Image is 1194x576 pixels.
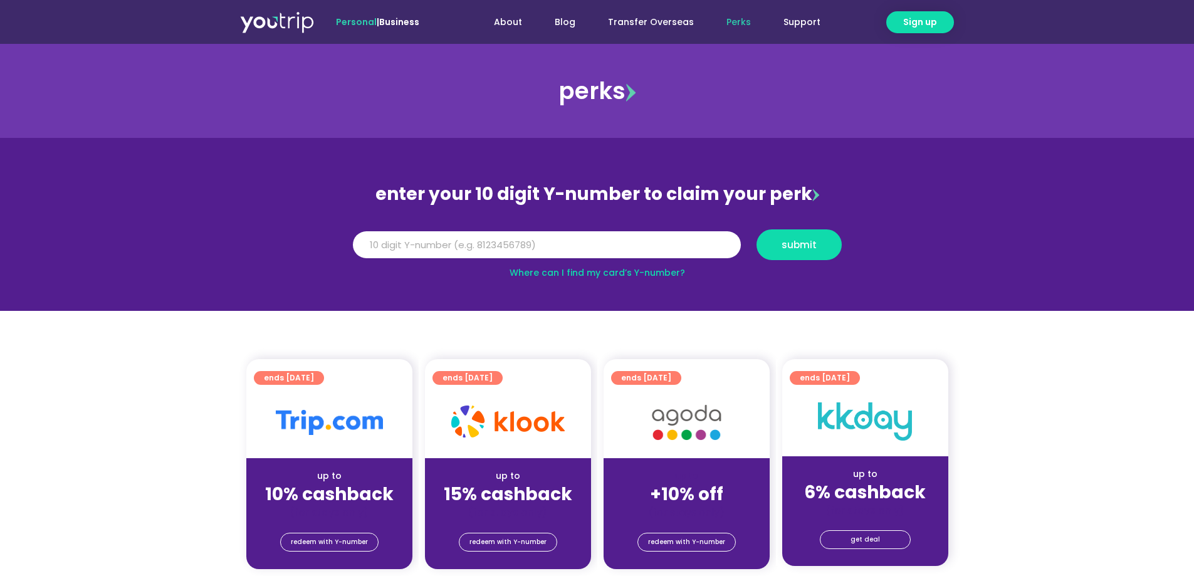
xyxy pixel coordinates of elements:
[353,231,741,259] input: 10 digit Y-number (e.g. 8123456789)
[336,16,419,28] span: |
[611,371,681,385] a: ends [DATE]
[648,533,725,551] span: redeem with Y-number
[792,468,938,481] div: up to
[592,11,710,34] a: Transfer Overseas
[886,11,954,33] a: Sign up
[265,482,394,506] strong: 10% cashback
[782,240,817,249] span: submit
[792,504,938,517] div: (for stays only)
[469,533,547,551] span: redeem with Y-number
[800,371,850,385] span: ends [DATE]
[459,533,557,552] a: redeem with Y-number
[621,371,671,385] span: ends [DATE]
[353,229,842,270] form: Y Number
[804,480,926,505] strong: 6% cashback
[336,16,377,28] span: Personal
[256,506,402,519] div: (for stays only)
[435,506,581,519] div: (for stays only)
[851,531,880,548] span: get deal
[767,11,837,34] a: Support
[254,371,324,385] a: ends [DATE]
[291,533,368,551] span: redeem with Y-number
[453,11,837,34] nav: Menu
[280,533,379,552] a: redeem with Y-number
[347,178,848,211] div: enter your 10 digit Y-number to claim your perk
[379,16,419,28] a: Business
[443,371,493,385] span: ends [DATE]
[538,11,592,34] a: Blog
[614,506,760,519] div: (for stays only)
[650,482,723,506] strong: +10% off
[637,533,736,552] a: redeem with Y-number
[264,371,314,385] span: ends [DATE]
[256,469,402,483] div: up to
[757,229,842,260] button: submit
[510,266,685,279] a: Where can I find my card’s Y-number?
[710,11,767,34] a: Perks
[444,482,572,506] strong: 15% cashback
[432,371,503,385] a: ends [DATE]
[675,469,698,482] span: up to
[820,530,911,549] a: get deal
[478,11,538,34] a: About
[435,469,581,483] div: up to
[790,371,860,385] a: ends [DATE]
[903,16,937,29] span: Sign up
